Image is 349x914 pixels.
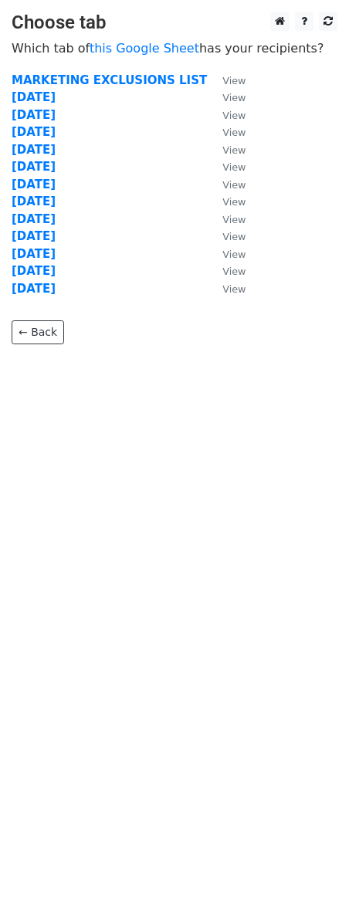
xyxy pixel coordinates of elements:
[207,178,246,191] a: View
[222,179,246,191] small: View
[207,108,246,122] a: View
[12,90,56,104] a: [DATE]
[12,247,56,261] a: [DATE]
[12,282,56,296] a: [DATE]
[207,282,246,296] a: View
[12,229,56,243] a: [DATE]
[12,125,56,139] a: [DATE]
[12,73,207,87] a: MARKETING EXCLUSIONS LIST
[207,264,246,278] a: View
[207,143,246,157] a: View
[12,160,56,174] a: [DATE]
[207,73,246,87] a: View
[90,41,199,56] a: this Google Sheet
[12,195,56,208] a: [DATE]
[207,90,246,104] a: View
[222,283,246,295] small: View
[222,266,246,277] small: View
[207,247,246,261] a: View
[222,231,246,242] small: View
[207,195,246,208] a: View
[207,160,246,174] a: View
[222,196,246,208] small: View
[222,127,246,138] small: View
[207,212,246,226] a: View
[222,161,246,173] small: View
[12,108,56,122] a: [DATE]
[12,212,56,226] a: [DATE]
[12,320,64,344] a: ← Back
[207,229,246,243] a: View
[207,125,246,139] a: View
[12,178,56,191] a: [DATE]
[222,249,246,260] small: View
[12,12,337,34] h3: Choose tab
[222,92,246,103] small: View
[12,40,337,56] p: Which tab of has your recipients?
[12,264,56,278] a: [DATE]
[222,214,246,225] small: View
[12,143,56,157] a: [DATE]
[222,110,246,121] small: View
[222,75,246,86] small: View
[222,144,246,156] small: View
